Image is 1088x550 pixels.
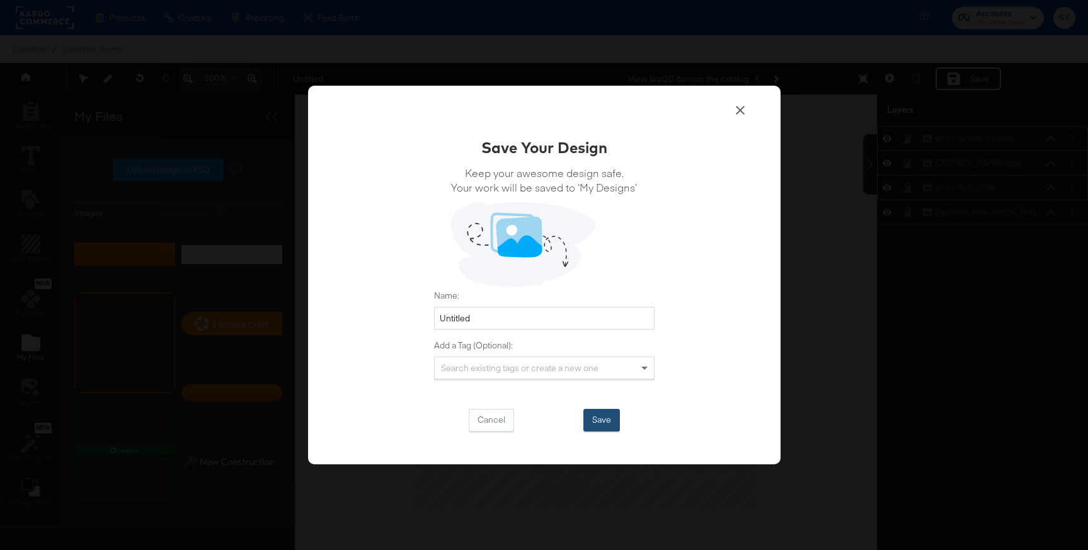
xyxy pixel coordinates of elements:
label: Add a Tag (Optional): [434,340,655,352]
button: Cancel [469,409,514,432]
label: Name: [434,290,655,302]
div: Search existing tags or create a new one [435,357,654,379]
div: Save Your Design [481,137,607,158]
span: Your work will be saved to ‘My Designs’ [451,180,637,195]
span: Keep your awesome design safe. [451,166,637,180]
button: Save [583,409,620,432]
